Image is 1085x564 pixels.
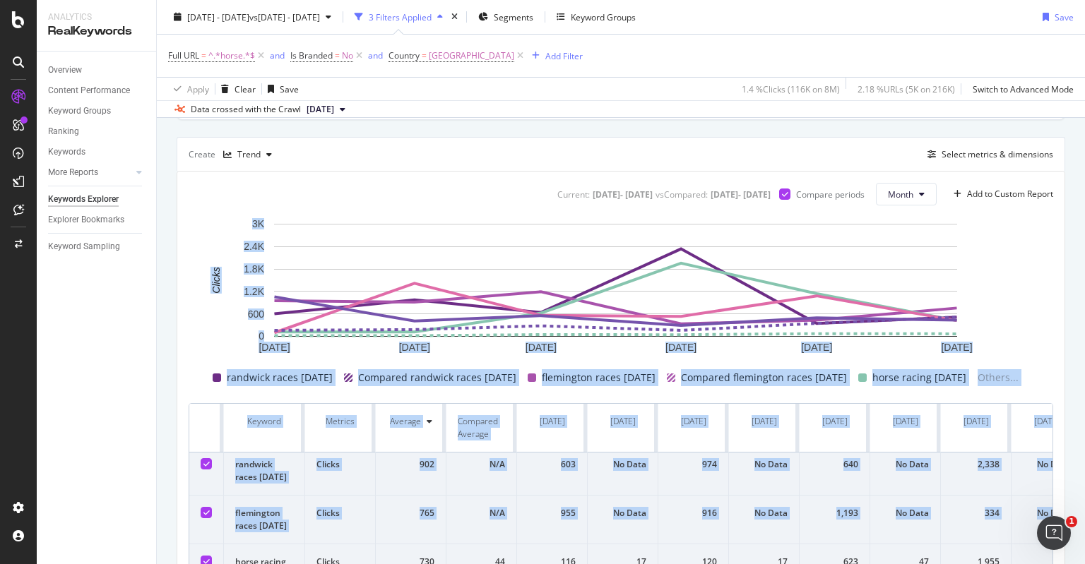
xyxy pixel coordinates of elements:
[168,49,199,61] span: Full URL
[872,369,966,386] span: horse racing [DATE]
[858,83,955,95] div: 2.18 % URLs ( 5K on 216K )
[593,188,653,200] div: [DATE] - [DATE]
[922,146,1053,163] button: Select metrics & dimensions
[948,183,1053,205] button: Add to Custom Report
[545,49,583,61] div: Add Filter
[876,183,937,205] button: Month
[224,447,305,496] td: randwick races [DATE]
[473,6,539,28] button: Segments
[1023,458,1070,471] div: No Data
[48,83,146,98] a: Content Performance
[48,239,120,254] div: Keyword Sampling
[168,78,209,100] button: Apply
[48,239,146,254] a: Keyword Sampling
[270,49,285,61] div: and
[187,11,249,23] span: [DATE] - [DATE]
[1023,507,1070,520] div: No Data
[972,369,1024,386] span: Others...
[244,286,264,297] text: 1.2K
[262,78,299,100] button: Save
[187,83,209,95] div: Apply
[48,23,145,40] div: RealKeywords
[528,458,576,471] div: 603
[270,49,285,62] button: and
[358,369,516,386] span: Compared randwick races [DATE]
[368,49,383,61] div: and
[349,6,449,28] button: 3 Filters Applied
[551,6,641,28] button: Keyword Groups
[670,507,717,520] div: 916
[399,342,430,353] text: [DATE]
[48,124,79,139] div: Ranking
[742,83,840,95] div: 1.4 % Clicks ( 116K on 8M )
[942,148,1053,160] div: Select metrics & dimensions
[973,83,1074,95] div: Switch to Advanced Mode
[882,458,929,471] div: No Data
[1037,516,1071,550] iframe: Intercom live chat
[305,447,376,496] td: Clicks
[335,49,340,61] span: =
[48,11,145,23] div: Analytics
[248,308,265,320] text: 600
[224,496,305,544] td: flemington races [DATE]
[796,188,865,200] div: Compare periods
[389,49,420,61] span: Country
[48,124,146,139] a: Ranking
[48,165,132,180] a: More Reports
[967,190,1053,198] div: Add to Custom Report
[390,415,421,428] div: Average
[526,47,583,64] button: Add Filter
[822,415,848,428] div: [DATE]
[301,101,351,118] button: [DATE]
[48,83,130,98] div: Content Performance
[540,415,565,428] div: [DATE]
[422,49,427,61] span: =
[542,369,656,386] span: flemington races [DATE]
[342,46,353,66] span: No
[215,78,256,100] button: Clear
[752,415,777,428] div: [DATE]
[211,268,222,294] text: Clicks
[449,10,461,24] div: times
[528,507,576,520] div: 955
[48,212,146,227] a: Explorer Bookmarks
[1034,415,1060,428] div: [DATE]
[227,369,333,386] span: randwick races [DATE]
[882,507,929,520] div: No Data
[599,458,646,471] div: No Data
[610,415,636,428] div: [DATE]
[189,217,1043,358] svg: A chart.
[191,103,301,116] div: Data crossed with the Crawl
[952,507,1000,520] div: 334
[681,369,847,386] span: Compared flemington races [DATE]
[599,507,646,520] div: No Data
[305,496,376,544] td: Clicks
[316,415,364,428] div: Metrics
[48,63,146,78] a: Overview
[189,143,278,166] div: Create
[259,342,290,353] text: [DATE]
[48,145,85,160] div: Keywords
[252,219,265,230] text: 3K
[665,342,696,353] text: [DATE]
[952,458,1000,471] div: 2,338
[48,104,111,119] div: Keyword Groups
[48,192,146,207] a: Keywords Explorer
[48,212,124,227] div: Explorer Bookmarks
[526,342,557,353] text: [DATE]
[811,507,858,520] div: 1,193
[571,11,636,23] div: Keyword Groups
[48,165,98,180] div: More Reports
[280,83,299,95] div: Save
[290,49,333,61] span: Is Branded
[429,46,514,66] span: [GEOGRAPHIC_DATA]
[941,342,972,353] text: [DATE]
[656,188,708,200] div: vs Compared :
[48,145,146,160] a: Keywords
[681,415,706,428] div: [DATE]
[369,11,432,23] div: 3 Filters Applied
[967,78,1074,100] button: Switch to Advanced Mode
[458,415,505,440] div: Compared Average
[811,458,858,471] div: 640
[387,458,434,471] div: 902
